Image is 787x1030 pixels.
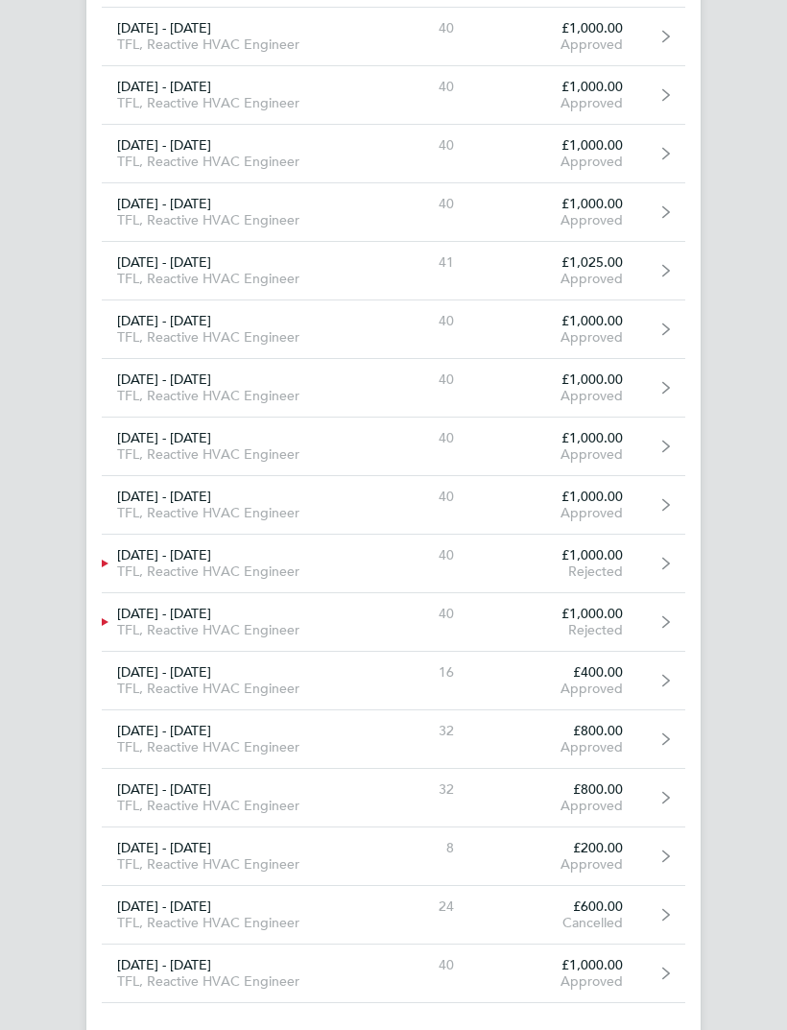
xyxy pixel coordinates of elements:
[469,79,638,95] div: £1,000.00
[359,196,470,212] div: 40
[359,20,470,36] div: 40
[102,36,359,53] div: TFL, Reactive HVAC Engineer
[102,739,359,755] div: TFL, Reactive HVAC Engineer
[359,371,470,388] div: 40
[359,430,470,446] div: 40
[102,781,359,798] div: [DATE] - [DATE]
[102,664,359,681] div: [DATE] - [DATE]
[469,798,638,814] div: Approved
[102,886,685,945] a: [DATE] - [DATE]TFL, Reactive HVAC Engineer24£600.00Cancelled
[102,137,359,154] div: [DATE] - [DATE]
[469,739,638,755] div: Approved
[102,271,359,287] div: TFL, Reactive HVAC Engineer
[102,254,359,271] div: [DATE] - [DATE]
[359,547,470,563] div: 40
[359,313,470,329] div: 40
[469,957,638,973] div: £1,000.00
[102,973,359,990] div: TFL, Reactive HVAC Engineer
[469,856,638,873] div: Approved
[102,154,359,170] div: TFL, Reactive HVAC Engineer
[359,254,470,271] div: 41
[359,664,470,681] div: 16
[359,898,470,915] div: 24
[469,563,638,580] div: Rejected
[359,723,470,739] div: 32
[469,723,638,739] div: £800.00
[469,681,638,697] div: Approved
[102,418,685,476] a: [DATE] - [DATE]TFL, Reactive HVAC Engineer40£1,000.00Approved
[469,781,638,798] div: £800.00
[469,606,638,622] div: £1,000.00
[102,388,359,404] div: TFL, Reactive HVAC Engineer
[359,840,470,856] div: 8
[102,898,359,915] div: [DATE] - [DATE]
[102,79,359,95] div: [DATE] - [DATE]
[469,915,638,931] div: Cancelled
[102,957,359,973] div: [DATE] - [DATE]
[469,371,638,388] div: £1,000.00
[469,430,638,446] div: £1,000.00
[102,8,685,66] a: [DATE] - [DATE]TFL, Reactive HVAC Engineer40£1,000.00Approved
[469,137,638,154] div: £1,000.00
[469,446,638,463] div: Approved
[469,20,638,36] div: £1,000.00
[469,212,638,228] div: Approved
[102,95,359,111] div: TFL, Reactive HVAC Engineer
[359,489,470,505] div: 40
[469,388,638,404] div: Approved
[102,183,685,242] a: [DATE] - [DATE]TFL, Reactive HVAC Engineer40£1,000.00Approved
[359,606,470,622] div: 40
[359,79,470,95] div: 40
[102,125,685,183] a: [DATE] - [DATE]TFL, Reactive HVAC Engineer40£1,000.00Approved
[469,622,638,638] div: Rejected
[102,242,685,300] a: [DATE] - [DATE]TFL, Reactive HVAC Engineer41£1,025.00Approved
[102,652,685,710] a: [DATE] - [DATE]TFL, Reactive HVAC Engineer16£400.00Approved
[469,489,638,505] div: £1,000.00
[102,476,685,535] a: [DATE] - [DATE]TFL, Reactive HVAC Engineer40£1,000.00Approved
[102,945,685,1003] a: [DATE] - [DATE]TFL, Reactive HVAC Engineer40£1,000.00Approved
[469,898,638,915] div: £600.00
[102,371,359,388] div: [DATE] - [DATE]
[102,196,359,212] div: [DATE] - [DATE]
[102,593,685,652] a: [DATE] - [DATE]TFL, Reactive HVAC Engineer40£1,000.00Rejected
[102,313,359,329] div: [DATE] - [DATE]
[102,66,685,125] a: [DATE] - [DATE]TFL, Reactive HVAC Engineer40£1,000.00Approved
[469,505,638,521] div: Approved
[102,505,359,521] div: TFL, Reactive HVAC Engineer
[102,535,685,593] a: [DATE] - [DATE]TFL, Reactive HVAC Engineer40£1,000.00Rejected
[102,212,359,228] div: TFL, Reactive HVAC Engineer
[469,154,638,170] div: Approved
[102,681,359,697] div: TFL, Reactive HVAC Engineer
[102,769,685,827] a: [DATE] - [DATE]TFL, Reactive HVAC Engineer32£800.00Approved
[102,446,359,463] div: TFL, Reactive HVAC Engineer
[102,430,359,446] div: [DATE] - [DATE]
[102,300,685,359] a: [DATE] - [DATE]TFL, Reactive HVAC Engineer40£1,000.00Approved
[469,95,638,111] div: Approved
[102,710,685,769] a: [DATE] - [DATE]TFL, Reactive HVAC Engineer32£800.00Approved
[102,547,359,563] div: [DATE] - [DATE]
[469,313,638,329] div: £1,000.00
[469,271,638,287] div: Approved
[102,915,359,931] div: TFL, Reactive HVAC Engineer
[469,840,638,856] div: £200.00
[102,20,359,36] div: [DATE] - [DATE]
[469,196,638,212] div: £1,000.00
[102,840,359,856] div: [DATE] - [DATE]
[102,723,359,739] div: [DATE] - [DATE]
[102,827,685,886] a: [DATE] - [DATE]TFL, Reactive HVAC Engineer8£200.00Approved
[102,489,359,505] div: [DATE] - [DATE]
[102,622,359,638] div: TFL, Reactive HVAC Engineer
[359,957,470,973] div: 40
[469,547,638,563] div: £1,000.00
[102,798,359,814] div: TFL, Reactive HVAC Engineer
[359,781,470,798] div: 32
[469,973,638,990] div: Approved
[102,606,359,622] div: [DATE] - [DATE]
[102,359,685,418] a: [DATE] - [DATE]TFL, Reactive HVAC Engineer40£1,000.00Approved
[102,563,359,580] div: TFL, Reactive HVAC Engineer
[469,329,638,346] div: Approved
[469,664,638,681] div: £400.00
[469,36,638,53] div: Approved
[359,137,470,154] div: 40
[102,329,359,346] div: TFL, Reactive HVAC Engineer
